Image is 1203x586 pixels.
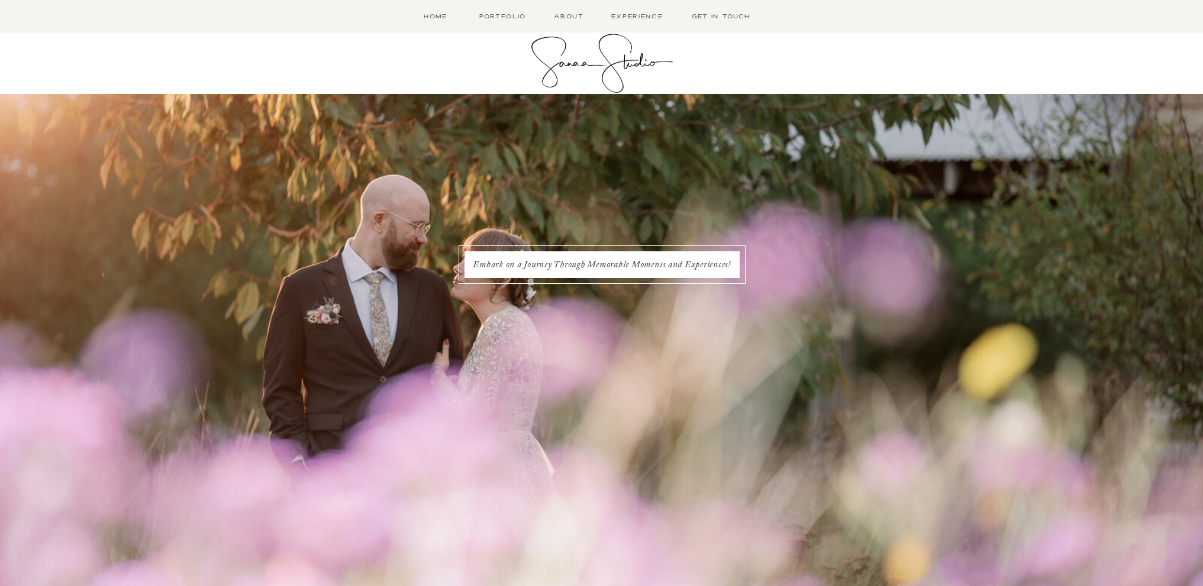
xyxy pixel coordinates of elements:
a: Experience [609,11,666,21]
a: Portfolio [477,11,529,21]
a: Home [417,11,454,21]
a: Get in Touch [688,11,754,21]
a: About [552,11,586,21]
h1: Embark on a Journey Through Memorable Moments and Experiences! [470,259,734,271]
